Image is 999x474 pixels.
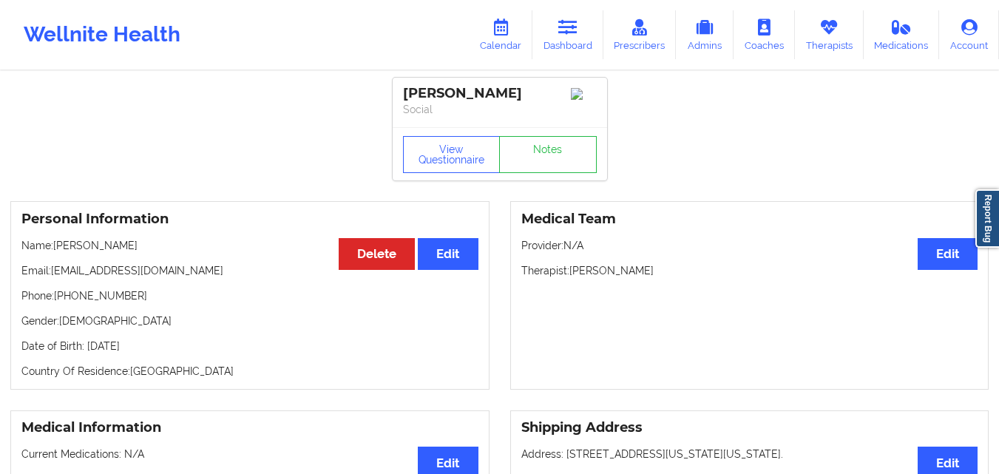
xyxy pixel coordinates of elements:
[939,10,999,59] a: Account
[21,314,478,328] p: Gender: [DEMOGRAPHIC_DATA]
[21,211,478,228] h3: Personal Information
[676,10,734,59] a: Admins
[521,211,978,228] h3: Medical Team
[864,10,940,59] a: Medications
[21,288,478,303] p: Phone: [PHONE_NUMBER]
[532,10,603,59] a: Dashboard
[21,263,478,278] p: Email: [EMAIL_ADDRESS][DOMAIN_NAME]
[734,10,795,59] a: Coaches
[339,238,415,270] button: Delete
[795,10,864,59] a: Therapists
[21,364,478,379] p: Country Of Residence: [GEOGRAPHIC_DATA]
[21,419,478,436] h3: Medical Information
[403,85,597,102] div: [PERSON_NAME]
[975,189,999,248] a: Report Bug
[403,136,501,173] button: View Questionnaire
[603,10,677,59] a: Prescribers
[521,238,978,253] p: Provider: N/A
[469,10,532,59] a: Calendar
[21,339,478,353] p: Date of Birth: [DATE]
[21,447,478,461] p: Current Medications: N/A
[499,136,597,173] a: Notes
[21,238,478,253] p: Name: [PERSON_NAME]
[521,263,978,278] p: Therapist: [PERSON_NAME]
[918,238,978,270] button: Edit
[521,419,978,436] h3: Shipping Address
[403,102,597,117] p: Social
[418,238,478,270] button: Edit
[571,88,597,100] img: Image%2Fplaceholer-image.png
[521,447,978,461] p: Address: [STREET_ADDRESS][US_STATE][US_STATE].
